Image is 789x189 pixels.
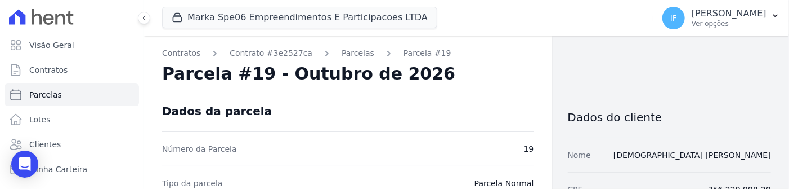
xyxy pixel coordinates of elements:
a: Visão Geral [5,34,139,56]
a: Parcelas [5,83,139,106]
a: Clientes [5,133,139,156]
div: Dados da parcela [162,104,272,118]
button: IF [PERSON_NAME] Ver opções [653,2,789,34]
dt: Número da Parcela [162,143,237,155]
a: Minha Carteira [5,158,139,181]
a: Contratos [5,59,139,81]
span: IF [670,14,677,22]
span: Visão Geral [29,39,74,51]
h3: Dados do cliente [568,111,771,124]
span: Lotes [29,114,51,125]
dt: Tipo da parcela [162,178,223,189]
a: Lotes [5,108,139,131]
p: [PERSON_NAME] [692,8,766,19]
a: Parcela #19 [404,47,451,59]
div: Open Intercom Messenger [11,151,38,178]
dd: Parcela Normal [474,178,534,189]
p: Ver opções [692,19,766,28]
span: Contratos [29,64,68,76]
a: Contrato #3e2527ca [230,47,312,59]
span: Parcelas [29,89,62,100]
nav: Breadcrumb [162,47,534,59]
dt: Nome [568,150,591,161]
a: Contratos [162,47,200,59]
span: Minha Carteira [29,164,87,175]
button: Marka Spe06 Empreendimentos E Participacoes LTDA [162,7,437,28]
a: [DEMOGRAPHIC_DATA] [PERSON_NAME] [613,151,771,160]
span: Clientes [29,139,61,150]
h2: Parcela #19 - Outubro de 2026 [162,64,455,84]
dd: 19 [524,143,534,155]
a: Parcelas [342,47,374,59]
